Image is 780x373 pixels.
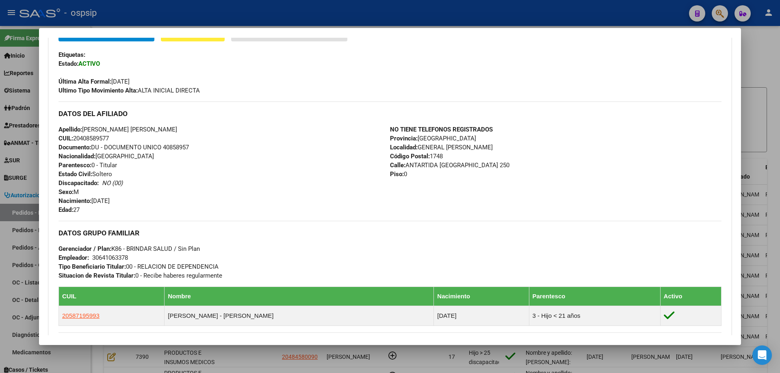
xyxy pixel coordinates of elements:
span: [DATE] [58,197,110,205]
span: 20408589577 [58,135,109,142]
th: Parentesco [529,287,660,306]
span: [GEOGRAPHIC_DATA] [390,135,476,142]
td: [DATE] [434,306,529,326]
span: GENERAL [PERSON_NAME] [390,144,493,151]
strong: Localidad: [390,144,418,151]
span: DU - DOCUMENTO UNICO 40858957 [58,144,189,151]
strong: Apellido: [58,126,82,133]
h3: DATOS GRUPO FAMILIAR [58,229,721,237]
strong: Sexo: [58,188,74,196]
span: 27 [58,206,80,213]
strong: Calle: [390,162,405,169]
span: 0 - Titular [58,162,117,169]
strong: Situacion de Revista Titular: [58,272,135,279]
th: Activo [660,287,721,306]
strong: Código Postal: [390,153,430,160]
span: 1748 [390,153,443,160]
span: [GEOGRAPHIC_DATA] [58,153,154,160]
strong: ACTIVO [78,60,100,67]
th: CUIL [59,287,165,306]
strong: Etiquetas: [58,51,85,58]
strong: Gerenciador / Plan: [58,245,111,252]
strong: Documento: [58,144,91,151]
strong: Empleador: [58,254,89,261]
h3: DATOS DEL AFILIADO [58,109,721,118]
span: M [58,188,79,196]
span: 0 - Recibe haberes regularmente [58,272,222,279]
strong: Estado: [58,60,78,67]
strong: Estado Civil: [58,170,92,178]
strong: CUIL: [58,135,73,142]
strong: Nacionalidad: [58,153,95,160]
span: 00 - RELACION DE DEPENDENCIA [58,263,219,270]
strong: Ultimo Tipo Movimiento Alta: [58,87,138,94]
strong: Nacimiento: [58,197,91,205]
span: K86 - BRINDAR SALUD / Sin Plan [58,245,200,252]
strong: Discapacitado: [58,179,99,187]
span: ALTA INICIAL DIRECTA [58,87,200,94]
th: Nombre [165,287,434,306]
span: [DATE] [58,78,130,85]
span: ANTARTIDA [GEOGRAPHIC_DATA] 250 [390,162,509,169]
i: NO (00) [102,179,123,187]
span: 0 [390,170,407,178]
span: [PERSON_NAME] [PERSON_NAME] [58,126,177,133]
div: Open Intercom Messenger [752,345,772,365]
strong: Provincia: [390,135,418,142]
span: 20587195993 [62,312,100,319]
td: [PERSON_NAME] - [PERSON_NAME] [165,306,434,326]
strong: Edad: [58,206,73,213]
td: 3 - Hijo < 21 años [529,306,660,326]
strong: Piso: [390,170,404,178]
th: Nacimiento [434,287,529,306]
strong: Parentesco: [58,162,91,169]
strong: Última Alta Formal: [58,78,111,85]
strong: Tipo Beneficiario Titular: [58,263,126,270]
div: 30641063378 [92,253,128,262]
strong: NO TIENE TELEFONOS REGISTRADOS [390,126,493,133]
span: Soltero [58,170,112,178]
